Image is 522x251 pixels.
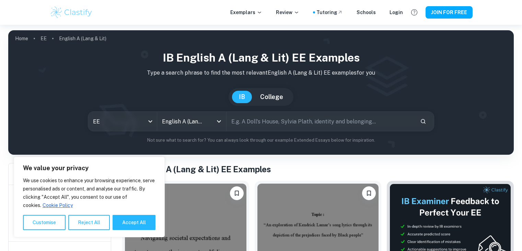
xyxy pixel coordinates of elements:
p: Type a search phrase to find the most relevant English A (Lang & Lit) EE examples for you [14,69,508,77]
p: We use cookies to enhance your browsing experience, serve personalised ads or content, and analys... [23,176,155,209]
p: Not sure what to search for? You can always look through our example Extended Essays below for in... [14,137,508,144]
p: Review [276,9,299,16]
a: Tutoring [316,9,343,16]
h1: IB English A (Lang & Lit) EE examples [14,50,508,66]
p: We value your privacy [23,164,155,172]
button: Please log in to bookmark exemplars [362,186,376,200]
img: profile cover [8,30,514,155]
h1: All English A (Lang & Lit) EE Examples [122,163,514,175]
div: We value your privacy [14,157,165,237]
button: Reject All [68,215,110,230]
a: Schools [357,9,376,16]
button: Search [417,116,429,127]
button: Open [214,117,224,126]
p: Exemplars [230,9,262,16]
a: Home [15,34,28,43]
button: Please log in to bookmark exemplars [230,186,244,200]
a: EE [40,34,47,43]
button: Accept All [113,215,155,230]
input: E.g. A Doll's House, Sylvia Plath, identity and belonging... [227,112,415,131]
p: English A (Lang & Lit) [59,35,106,42]
a: Login [390,9,403,16]
div: EE [88,112,157,131]
button: College [253,91,290,103]
button: IB [232,91,252,103]
img: Clastify logo [50,6,93,19]
button: JOIN FOR FREE [426,6,473,19]
button: Customise [23,215,66,230]
button: Help and Feedback [408,7,420,18]
a: Cookie Policy [42,202,73,208]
